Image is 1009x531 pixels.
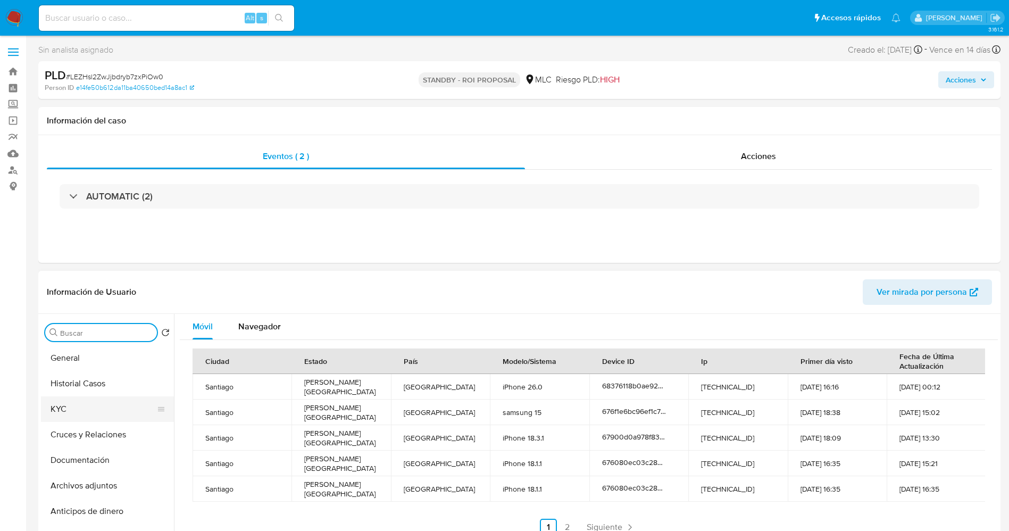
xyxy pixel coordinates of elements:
[39,11,294,25] input: Buscar usuario o caso...
[391,451,490,476] td: [GEOGRAPHIC_DATA]
[76,83,194,93] a: e14fe50b612da11ba40650bed14a8ac1
[86,190,153,202] h3: AUTOMATIC (2)
[490,451,589,476] td: iPhone 18.1.1
[589,349,688,374] th: Device ID
[887,374,986,400] td: [DATE] 00:12
[66,71,163,82] span: # LEZHsl2ZwJjbdryb7zxPiOw0
[688,425,787,451] td: [TECHNICAL_ID]
[193,400,291,425] td: Santiago
[193,349,291,374] th: Ciudad
[291,451,390,476] td: [PERSON_NAME][GEOGRAPHIC_DATA]
[291,400,390,425] td: [PERSON_NAME][GEOGRAPHIC_DATA]
[391,400,490,425] td: [GEOGRAPHIC_DATA]
[887,400,986,425] td: [DATE] 15:02
[41,371,174,396] button: Historial Casos
[41,422,174,447] button: Cruces y Relaciones
[41,473,174,499] button: Archivos adjuntos
[391,476,490,502] td: [GEOGRAPHIC_DATA]
[490,374,589,400] td: iPhone 26.0
[688,374,787,400] td: [TECHNICAL_ID]
[490,400,589,425] td: samsung 15
[41,499,174,524] button: Anticipos de dinero
[38,44,113,56] span: Sin analista asignado
[602,457,703,468] span: 676080ec03c287e48b693c9a
[887,451,986,476] td: [DATE] 15:21
[419,72,520,87] p: STANDBY - ROI PROPOSAL
[688,451,787,476] td: [TECHNICAL_ID]
[887,476,986,502] td: [DATE] 16:35
[268,11,290,26] button: search-icon
[821,12,881,23] span: Accesos rápidos
[238,320,281,333] span: Navegador
[788,400,887,425] td: [DATE] 18:38
[45,83,74,93] b: Person ID
[490,476,589,502] td: iPhone 18.1.1
[688,349,787,374] th: Ip
[602,432,697,442] span: 67900d0a978f83cfcc7dce38
[602,380,698,391] span: 68376118b0ae92ab13b5d89e
[60,328,153,338] input: Buscar
[877,279,967,305] span: Ver mirada por persona
[193,320,213,333] span: Móvil
[788,451,887,476] td: [DATE] 16:35
[41,345,174,371] button: General
[41,447,174,473] button: Documentación
[47,287,136,297] h1: Información de Usuario
[788,374,887,400] td: [DATE] 16:16
[891,13,900,22] a: Notificaciones
[391,349,490,374] th: País
[490,349,589,374] th: Modelo/Sistema
[788,425,887,451] td: [DATE] 18:09
[291,349,390,374] th: Estado
[45,67,66,84] b: PLD
[291,374,390,400] td: [PERSON_NAME][GEOGRAPHIC_DATA]
[990,12,1001,23] a: Salir
[788,476,887,502] td: [DATE] 16:35
[490,425,589,451] td: iPhone 18.3.1
[263,150,309,162] span: Eventos ( 2 )
[741,150,776,162] span: Acciones
[929,44,990,56] span: Vence en 14 días
[602,483,703,493] span: 676080ec03c287e48b693c9a
[924,43,927,57] span: -
[60,184,979,209] div: AUTOMATIC (2)
[193,374,291,400] td: Santiago
[291,425,390,451] td: [PERSON_NAME][GEOGRAPHIC_DATA]
[193,451,291,476] td: Santiago
[556,74,620,86] span: Riesgo PLD:
[788,349,887,374] th: Primer día visto
[193,476,291,502] td: Santiago
[391,425,490,451] td: [GEOGRAPHIC_DATA]
[848,43,922,57] div: Creado el: [DATE]
[863,279,992,305] button: Ver mirada por persona
[41,396,165,422] button: KYC
[161,328,170,340] button: Volver al orden por defecto
[260,13,263,23] span: s
[688,476,787,502] td: [TECHNICAL_ID]
[938,71,994,88] button: Acciones
[688,400,787,425] td: [TECHNICAL_ID]
[246,13,254,23] span: Alt
[47,115,992,126] h1: Información del caso
[180,314,998,339] div: Tabs
[291,476,390,502] td: [PERSON_NAME][GEOGRAPHIC_DATA]
[887,425,986,451] td: [DATE] 13:30
[946,71,976,88] span: Acciones
[391,374,490,400] td: [GEOGRAPHIC_DATA]
[49,328,58,337] button: Buscar
[600,73,620,86] span: HIGH
[524,74,552,86] div: MLC
[887,349,986,374] th: Fecha de Última Actualización
[193,425,291,451] td: Santiago
[602,406,694,417] span: 676f1e6bc96ef1c74c70b494
[926,13,986,23] p: nicolas.luzardo@mercadolibre.com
